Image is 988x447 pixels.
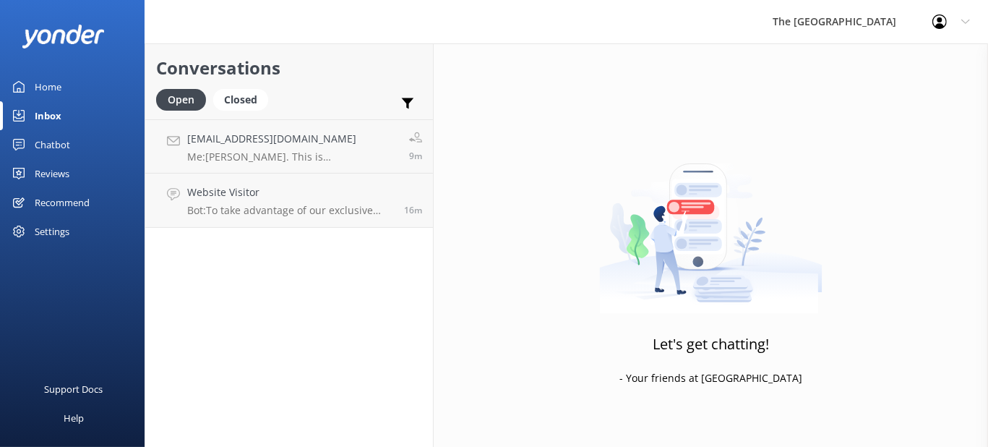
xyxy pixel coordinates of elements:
[145,174,433,228] a: Website VisitorBot:To take advantage of our exclusive offers, including the winter sale promo, pl...
[156,54,422,82] h2: Conversations
[213,91,275,107] a: Closed
[619,370,802,386] p: - Your friends at [GEOGRAPHIC_DATA]
[187,184,393,200] h4: Website Visitor
[653,333,769,356] h3: Let's get chatting!
[187,131,398,147] h4: [EMAIL_ADDRESS][DOMAIN_NAME]
[35,159,69,188] div: Reviews
[187,204,393,217] p: Bot: To take advantage of our exclusive offers, including the winter sale promo, please visit our...
[187,150,398,163] p: Me: [PERSON_NAME]. This is [PERSON_NAME] from the reservations. How may I assist you?
[35,130,70,159] div: Chatbot
[35,188,90,217] div: Recommend
[35,101,61,130] div: Inbox
[213,89,268,111] div: Closed
[45,375,103,404] div: Support Docs
[156,91,213,107] a: Open
[35,72,61,101] div: Home
[156,89,206,111] div: Open
[409,150,422,162] span: Sep 10 2025 11:09pm (UTC -10:00) Pacific/Honolulu
[35,217,69,246] div: Settings
[145,119,433,174] a: [EMAIL_ADDRESS][DOMAIN_NAME]Me:[PERSON_NAME]. This is [PERSON_NAME] from the reservations. How ma...
[22,25,105,48] img: yonder-white-logo.png
[599,133,822,314] img: artwork of a man stealing a conversation from at giant smartphone
[404,204,422,216] span: Sep 10 2025 11:00pm (UTC -10:00) Pacific/Honolulu
[64,404,84,433] div: Help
